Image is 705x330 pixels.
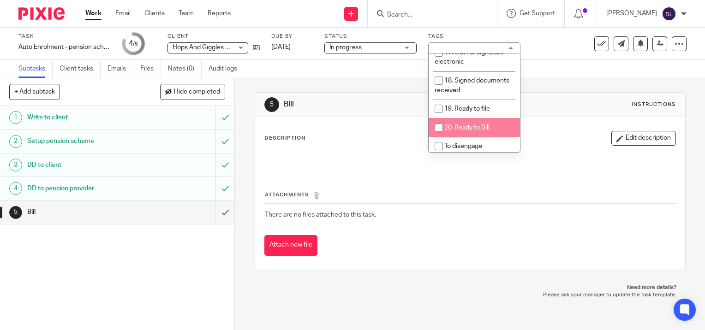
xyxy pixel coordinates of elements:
[265,212,376,218] span: There are no files attached to this task.
[520,10,555,17] span: Get Support
[27,134,147,148] h1: Setup pension scheme
[173,44,247,51] span: Hops And Giggles Limited
[160,84,225,100] button: Hide completed
[444,106,490,112] span: 19. Ready to file
[60,60,101,78] a: Client tasks
[632,101,676,108] div: Instructions
[27,111,147,124] h1: Write to client
[324,33,417,40] label: Status
[264,97,279,112] div: 5
[9,111,22,124] div: 1
[435,77,509,94] span: 18. Signed documents received
[428,33,520,40] label: Tags
[208,9,231,18] a: Reports
[27,182,147,195] h1: DD to pension provider
[115,9,131,18] a: Email
[329,44,362,51] span: In progress
[85,9,102,18] a: Work
[9,182,22,195] div: 4
[167,33,260,40] label: Client
[27,205,147,219] h1: Bill
[264,291,676,299] p: Please ask your manager to update the task template.
[264,235,317,256] button: Attach new file
[27,158,147,172] h1: DD to client
[271,33,313,40] label: Due by
[174,88,220,96] span: Hide completed
[9,84,60,100] button: + Add subtask
[18,7,65,20] img: Pixie
[140,60,161,78] a: Files
[386,11,469,19] input: Search
[18,42,111,52] div: Auto Enrolment - pension scheme setup
[444,124,490,131] span: 20. Ready to Bill
[129,38,138,49] div: 4
[444,143,482,149] span: To disengage
[18,60,53,78] a: Subtasks
[144,9,165,18] a: Clients
[133,41,138,47] small: /5
[209,60,244,78] a: Audit logs
[18,33,111,40] label: Task
[168,60,202,78] a: Notes (0)
[179,9,194,18] a: Team
[271,44,291,50] span: [DATE]
[611,131,676,146] button: Edit description
[284,100,490,109] h1: Bill
[108,60,133,78] a: Emails
[9,159,22,171] div: 3
[265,192,309,197] span: Attachments
[9,206,22,219] div: 5
[264,284,676,291] p: Need more details?
[9,135,22,148] div: 2
[606,9,657,18] p: [PERSON_NAME]
[662,6,676,21] img: svg%3E
[264,135,305,142] p: Description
